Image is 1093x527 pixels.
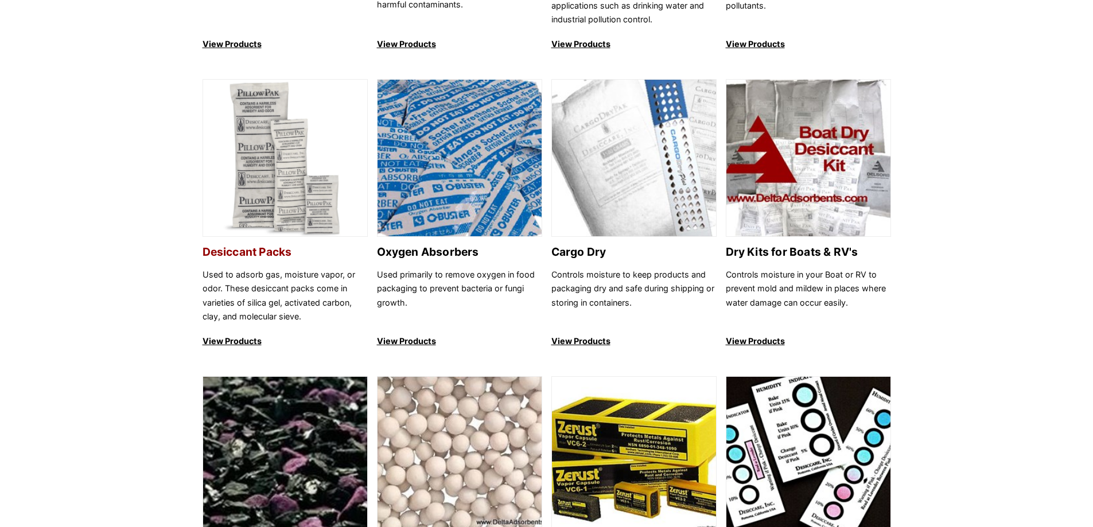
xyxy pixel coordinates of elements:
[551,334,717,348] p: View Products
[726,245,891,259] h2: Dry Kits for Boats & RV's
[551,79,717,349] a: Cargo Dry Cargo Dry Controls moisture to keep products and packaging dry and safe during shipping...
[377,334,542,348] p: View Products
[203,79,368,349] a: Desiccant Packs Desiccant Packs Used to adsorb gas, moisture vapor, or odor. These desiccant pack...
[552,80,716,237] img: Cargo Dry
[377,245,542,259] h2: Oxygen Absorbers
[203,80,367,237] img: Desiccant Packs
[551,245,717,259] h2: Cargo Dry
[377,37,542,51] p: View Products
[726,334,891,348] p: View Products
[726,37,891,51] p: View Products
[726,79,891,349] a: Dry Kits for Boats & RV's Dry Kits for Boats & RV's Controls moisture in your Boat or RV to preve...
[378,80,542,237] img: Oxygen Absorbers
[551,37,717,51] p: View Products
[726,268,891,324] p: Controls moisture in your Boat or RV to prevent mold and mildew in places where water damage can ...
[203,334,368,348] p: View Products
[377,79,542,349] a: Oxygen Absorbers Oxygen Absorbers Used primarily to remove oxygen in food packaging to prevent ba...
[726,80,890,237] img: Dry Kits for Boats & RV's
[203,37,368,51] p: View Products
[203,245,368,259] h2: Desiccant Packs
[377,268,542,324] p: Used primarily to remove oxygen in food packaging to prevent bacteria or fungi growth.
[203,268,368,324] p: Used to adsorb gas, moisture vapor, or odor. These desiccant packs come in varieties of silica ge...
[551,268,717,324] p: Controls moisture to keep products and packaging dry and safe during shipping or storing in conta...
